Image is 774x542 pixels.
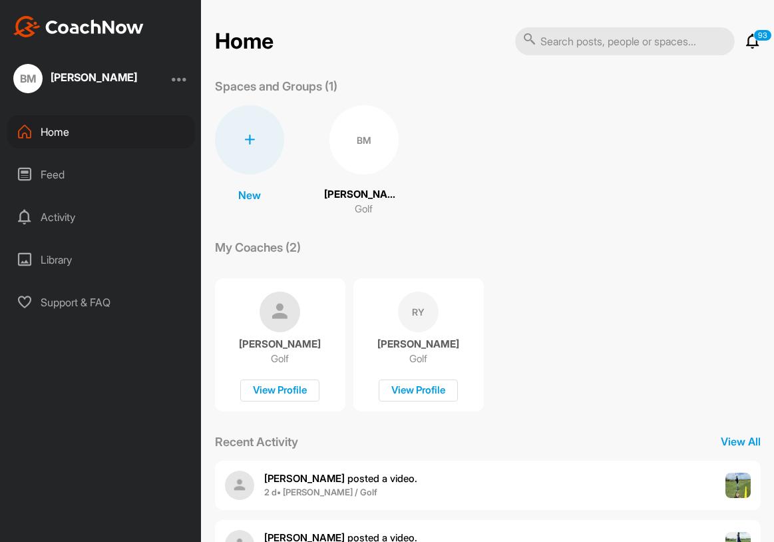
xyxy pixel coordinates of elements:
img: post image [725,473,751,498]
p: Spaces and Groups (1) [215,77,337,95]
p: 93 [753,29,772,41]
b: 2 d • [PERSON_NAME] / Golf [264,487,377,497]
p: [PERSON_NAME] [239,338,321,351]
p: Golf [271,352,289,366]
div: Support & FAQ [7,286,195,319]
div: Library [7,243,195,276]
div: RY [398,292,439,332]
div: Home [7,115,195,148]
b: [PERSON_NAME] [264,472,345,485]
img: CoachNow [13,16,144,37]
div: View Profile [379,380,458,402]
input: Search posts, people or spaces... [515,27,735,55]
p: Golf [409,352,427,366]
span: posted a video . [264,472,417,485]
div: [PERSON_NAME] [51,72,137,83]
img: user avatar [225,471,254,500]
div: Feed [7,158,195,191]
p: My Coaches (2) [215,238,301,256]
div: BM [329,105,399,174]
div: BM [13,64,43,93]
p: Golf [355,202,373,217]
img: coach avatar [260,292,300,332]
p: New [238,187,261,203]
p: View All [721,433,761,449]
a: BM[PERSON_NAME]Golf [324,105,404,217]
div: Activity [7,200,195,234]
div: View Profile [240,380,319,402]
p: Recent Activity [215,433,298,451]
h2: Home [215,29,274,55]
p: [PERSON_NAME] [324,187,404,202]
p: [PERSON_NAME] [377,338,459,351]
